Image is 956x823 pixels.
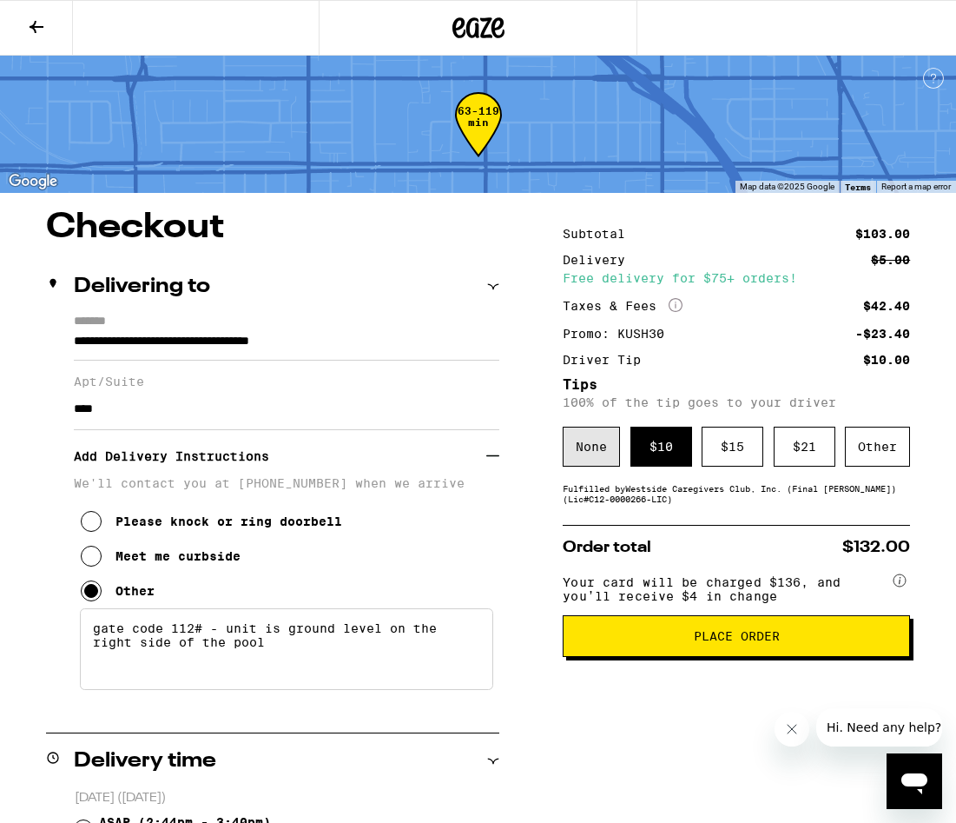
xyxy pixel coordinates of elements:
[74,436,486,476] h3: Add Delivery Instructions
[115,584,155,598] div: Other
[563,354,653,366] div: Driver Tip
[74,751,216,772] h2: Delivery time
[455,105,502,170] div: 63-119 min
[4,170,62,193] img: Google
[563,427,620,467] div: None
[887,753,942,809] iframe: Button to launch messaging window
[74,276,210,297] h2: Delivering to
[563,328,676,340] div: Promo: KUSH30
[563,483,910,504] div: Fulfilled by Westside Caregivers Club, Inc. (Final [PERSON_NAME]) (Lic# C12-0000266-LIC )
[563,569,889,603] span: Your card will be charged $136, and you’ll receive $4 in change
[702,427,763,467] div: $ 15
[863,300,910,312] div: $42.40
[740,182,834,191] span: Map data ©2025 Google
[855,328,910,340] div: -$23.40
[774,427,835,467] div: $ 21
[845,182,871,192] a: Terms
[4,170,62,193] a: Open this area in Google Maps (opens a new window)
[775,712,809,747] iframe: Close message
[881,182,951,191] a: Report a map error
[563,378,910,392] h5: Tips
[81,574,155,608] button: Other
[845,427,910,467] div: Other
[74,476,499,490] p: We'll contact you at [PHONE_NUMBER] when we arrive
[871,254,910,266] div: $5.00
[630,427,692,467] div: $ 10
[563,272,910,284] div: Free delivery for $75+ orders!
[115,549,241,563] div: Meet me curbside
[563,254,637,266] div: Delivery
[81,504,342,539] button: Please knock or ring doorbell
[74,375,499,388] label: Apt/Suite
[75,790,499,806] p: [DATE] ([DATE])
[816,708,942,747] iframe: Message from company
[81,539,241,574] button: Meet me curbside
[842,540,910,555] span: $132.00
[855,228,910,240] div: $103.00
[563,228,637,240] div: Subtotal
[563,615,910,657] button: Place Order
[563,540,651,555] span: Order total
[563,298,682,314] div: Taxes & Fees
[46,210,499,245] h1: Checkout
[115,514,342,528] div: Please knock or ring doorbell
[563,395,910,409] p: 100% of the tip goes to your driver
[863,354,910,366] div: $10.00
[694,630,780,642] span: Place Order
